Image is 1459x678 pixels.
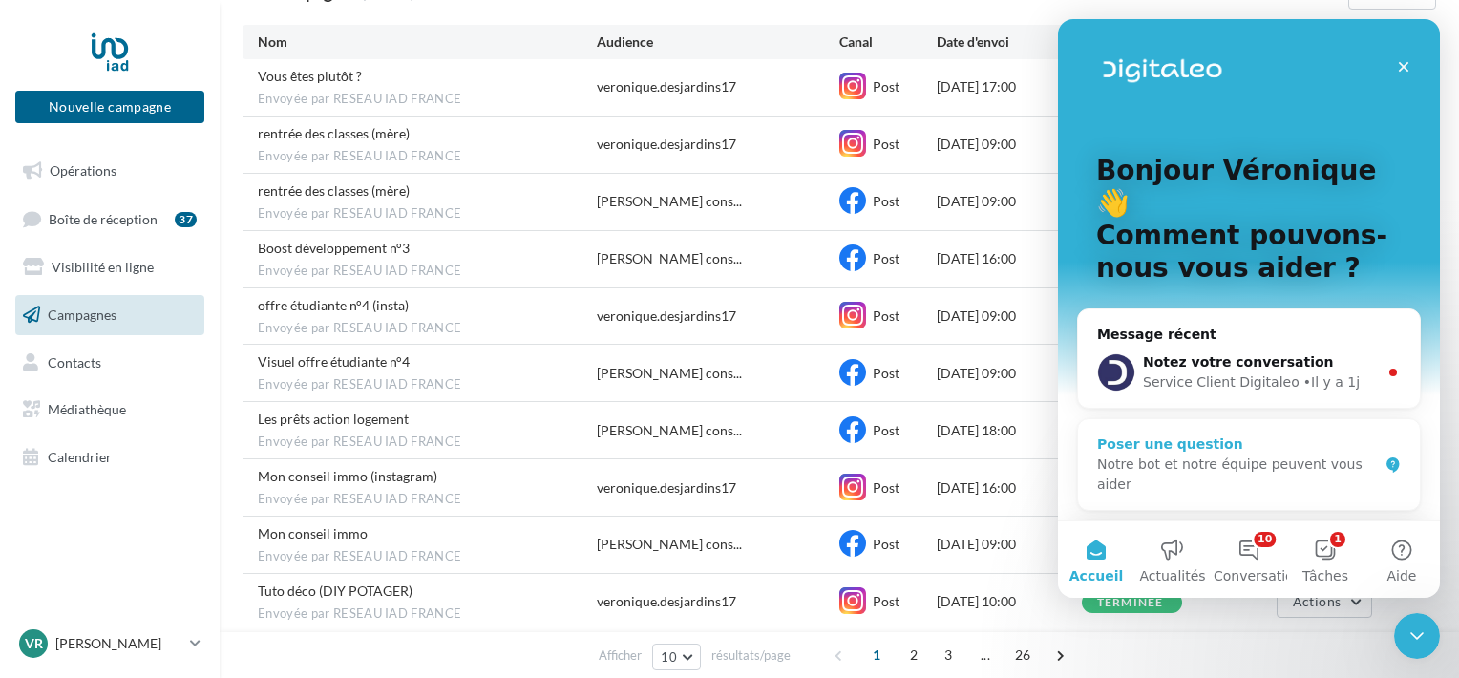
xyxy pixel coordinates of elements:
[258,376,597,393] span: Envoyée par RESEAU IAD FRANCE
[873,78,899,95] span: Post
[48,307,116,323] span: Campagnes
[11,199,208,240] a: Boîte de réception37
[873,193,899,209] span: Post
[597,77,736,96] div: veronique.desjardins17
[11,437,208,477] a: Calendrier
[258,525,368,541] span: Mon conseil immo
[937,307,1082,326] div: [DATE] 09:00
[937,77,1082,96] div: [DATE] 17:00
[258,240,410,256] span: Boost développement n°3
[597,421,742,440] span: [PERSON_NAME] cons...
[597,307,736,326] div: veronique.desjardins17
[50,162,116,179] span: Opérations
[258,297,409,313] span: offre étudiante n°4 (insta)
[597,249,742,268] span: [PERSON_NAME] cons...
[873,593,899,609] span: Post
[937,192,1082,211] div: [DATE] 09:00
[1097,597,1164,609] div: terminée
[48,353,101,370] span: Contacts
[258,320,597,337] span: Envoyée par RESEAU IAD FRANCE
[1058,19,1440,598] iframe: Intercom live chat
[258,68,362,84] span: Vous êtes plutôt ?
[11,247,208,287] a: Visibilité en ligne
[933,640,963,670] span: 3
[873,307,899,324] span: Post
[597,192,742,211] span: [PERSON_NAME] cons...
[597,32,839,52] div: Audience
[55,634,182,653] p: [PERSON_NAME]
[597,535,742,554] span: [PERSON_NAME] cons...
[873,136,899,152] span: Post
[873,536,899,552] span: Post
[652,644,701,670] button: 10
[597,592,736,611] div: veronique.desjardins17
[599,646,642,665] span: Afficher
[711,646,791,665] span: résultats/page
[937,364,1082,383] div: [DATE] 09:00
[15,91,204,123] button: Nouvelle campagne
[937,535,1082,554] div: [DATE] 09:00
[839,32,937,52] div: Canal
[49,210,158,226] span: Boîte de réception
[48,401,126,417] span: Médiathèque
[1277,585,1372,618] button: Actions
[597,364,742,383] span: [PERSON_NAME] cons...
[11,390,208,430] a: Médiathèque
[258,125,410,141] span: rentrée des classes (mère)
[937,135,1082,154] div: [DATE] 09:00
[258,583,412,599] span: Tuto déco (DIY POTAGER)
[597,135,736,154] div: veronique.desjardins17
[258,548,597,565] span: Envoyée par RESEAU IAD FRANCE
[597,478,736,498] div: veronique.desjardins17
[258,263,597,280] span: Envoyée par RESEAU IAD FRANCE
[258,148,597,165] span: Envoyée par RESEAU IAD FRANCE
[937,421,1082,440] div: [DATE] 18:00
[873,365,899,381] span: Post
[1007,640,1039,670] span: 26
[11,295,208,335] a: Campagnes
[873,422,899,438] span: Post
[258,468,437,484] span: Mon conseil immo (instagram)
[661,649,677,665] span: 10
[970,640,1001,670] span: ...
[937,249,1082,268] div: [DATE] 16:00
[258,205,597,222] span: Envoyée par RESEAU IAD FRANCE
[1293,593,1341,609] span: Actions
[937,32,1082,52] div: Date d'envoi
[25,634,43,653] span: Vr
[258,605,597,623] span: Envoyée par RESEAU IAD FRANCE
[937,478,1082,498] div: [DATE] 16:00
[11,343,208,383] a: Contacts
[937,592,1082,611] div: [DATE] 10:00
[258,491,597,508] span: Envoyée par RESEAU IAD FRANCE
[52,259,154,275] span: Visibilité en ligne
[1394,613,1440,659] iframe: Intercom live chat
[873,479,899,496] span: Post
[258,353,410,370] span: Visuel offre étudiante n°4
[48,449,112,465] span: Calendrier
[175,212,197,227] div: 37
[258,32,597,52] div: Nom
[258,434,597,451] span: Envoyée par RESEAU IAD FRANCE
